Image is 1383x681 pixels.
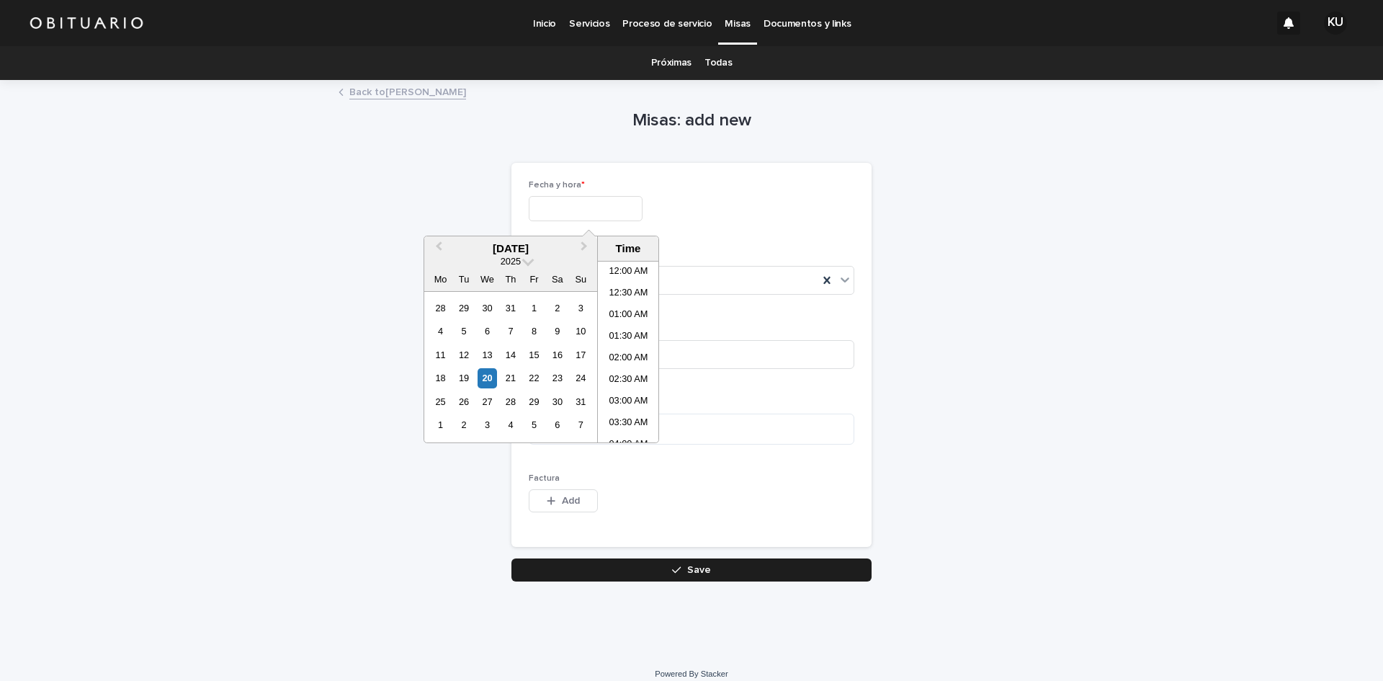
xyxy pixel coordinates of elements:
[529,181,585,190] span: Fecha y hora
[429,296,592,437] div: month 2025-08
[454,392,473,411] div: Choose Tuesday, 26 August 2025
[1324,12,1347,35] div: KU
[687,565,711,575] span: Save
[547,345,567,365] div: Choose Saturday, 16 August 2025
[598,370,659,391] li: 02:30 AM
[349,83,466,99] a: Back to[PERSON_NAME]
[547,270,567,289] div: Sa
[571,321,591,341] div: Choose Sunday, 10 August 2025
[478,298,497,318] div: Choose Wednesday, 30 July 2025
[454,321,473,341] div: Choose Tuesday, 5 August 2025
[454,298,473,318] div: Choose Tuesday, 29 July 2025
[529,489,598,512] button: Add
[426,238,449,261] button: Previous Month
[524,345,544,365] div: Choose Friday, 15 August 2025
[424,242,597,255] div: [DATE]
[454,345,473,365] div: Choose Tuesday, 12 August 2025
[571,368,591,388] div: Choose Sunday, 24 August 2025
[511,558,872,582] button: Save
[501,392,520,411] div: Choose Thursday, 28 August 2025
[547,368,567,388] div: Choose Saturday, 23 August 2025
[598,348,659,370] li: 02:00 AM
[598,326,659,348] li: 01:30 AM
[571,298,591,318] div: Choose Sunday, 3 August 2025
[601,242,655,255] div: Time
[547,298,567,318] div: Choose Saturday, 2 August 2025
[524,321,544,341] div: Choose Friday, 8 August 2025
[454,415,473,435] div: Choose Tuesday, 2 September 2025
[478,321,497,341] div: Choose Wednesday, 6 August 2025
[704,46,732,80] a: Todas
[524,368,544,388] div: Choose Friday, 22 August 2025
[571,270,591,289] div: Su
[598,305,659,326] li: 01:00 AM
[651,46,692,80] a: Próximas
[562,496,580,506] span: Add
[547,321,567,341] div: Choose Saturday, 9 August 2025
[574,238,597,261] button: Next Month
[501,415,520,435] div: Choose Thursday, 4 September 2025
[501,345,520,365] div: Choose Thursday, 14 August 2025
[29,9,144,37] img: HUM7g2VNRLqGMmR9WVqf
[431,415,450,435] div: Choose Monday, 1 September 2025
[571,345,591,365] div: Choose Sunday, 17 August 2025
[571,392,591,411] div: Choose Sunday, 31 August 2025
[598,391,659,413] li: 03:00 AM
[431,321,450,341] div: Choose Monday, 4 August 2025
[431,270,450,289] div: Mo
[598,435,659,456] li: 04:00 AM
[478,415,497,435] div: Choose Wednesday, 3 September 2025
[431,298,450,318] div: Choose Monday, 28 July 2025
[524,415,544,435] div: Choose Friday, 5 September 2025
[524,392,544,411] div: Choose Friday, 29 August 2025
[431,345,450,365] div: Choose Monday, 11 August 2025
[478,345,497,365] div: Choose Wednesday, 13 August 2025
[431,392,450,411] div: Choose Monday, 25 August 2025
[501,368,520,388] div: Choose Thursday, 21 August 2025
[598,262,659,283] li: 12:00 AM
[655,669,728,678] a: Powered By Stacker
[478,392,497,411] div: Choose Wednesday, 27 August 2025
[547,415,567,435] div: Choose Saturday, 6 September 2025
[598,283,659,305] li: 12:30 AM
[501,321,520,341] div: Choose Thursday, 7 August 2025
[524,298,544,318] div: Choose Friday, 1 August 2025
[598,413,659,435] li: 03:30 AM
[478,270,497,289] div: We
[547,392,567,411] div: Choose Saturday, 30 August 2025
[524,270,544,289] div: Fr
[454,270,473,289] div: Tu
[511,110,872,131] h1: Misas: add new
[501,256,521,267] span: 2025
[501,270,520,289] div: Th
[454,368,473,388] div: Choose Tuesday, 19 August 2025
[478,368,497,388] div: Choose Wednesday, 20 August 2025
[501,298,520,318] div: Choose Thursday, 31 July 2025
[529,474,560,483] span: Factura
[571,415,591,435] div: Choose Sunday, 7 September 2025
[431,368,450,388] div: Choose Monday, 18 August 2025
